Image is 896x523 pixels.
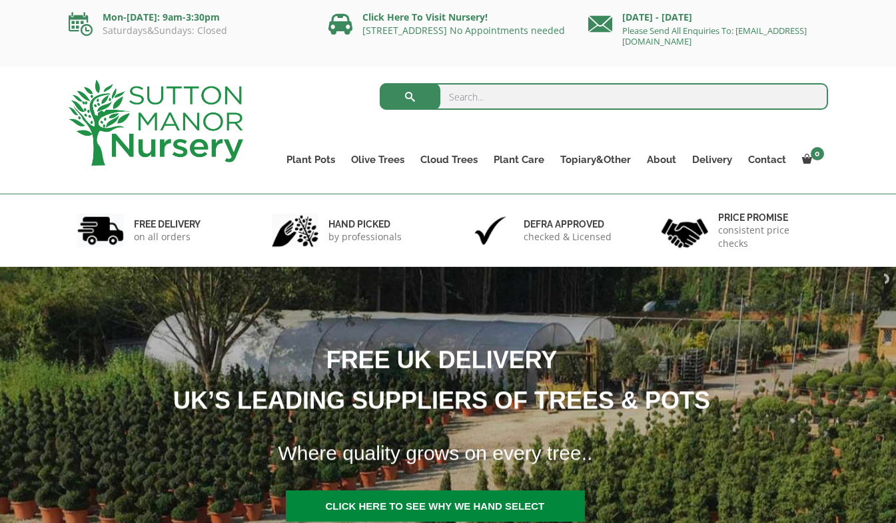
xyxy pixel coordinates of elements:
img: 2.jpg [272,214,318,248]
span: 0 [811,147,824,160]
a: Please Send All Enquiries To: [EMAIL_ADDRESS][DOMAIN_NAME] [622,25,807,47]
input: Search... [380,83,828,110]
a: Plant Care [486,150,552,169]
a: Olive Trees [343,150,412,169]
h6: hand picked [328,218,402,230]
a: Delivery [684,150,740,169]
p: Saturdays&Sundays: Closed [69,25,308,36]
img: 4.jpg [662,210,708,251]
p: on all orders [134,230,201,244]
h6: FREE DELIVERY [134,218,201,230]
a: 0 [794,150,828,169]
p: consistent price checks [718,224,819,250]
a: Plant Pots [278,150,343,169]
a: [STREET_ADDRESS] No Appointments needed [362,24,565,37]
a: Cloud Trees [412,150,486,169]
a: About [639,150,684,169]
a: Click Here To Visit Nursery! [362,11,488,23]
img: logo [69,80,243,166]
p: by professionals [328,230,402,244]
img: 1.jpg [77,214,124,248]
h6: Defra approved [524,218,612,230]
p: [DATE] - [DATE] [588,9,828,25]
h6: Price promise [718,212,819,224]
p: Mon-[DATE]: 9am-3:30pm [69,9,308,25]
a: Topiary&Other [552,150,639,169]
img: 3.jpg [467,214,514,248]
a: Contact [740,150,794,169]
p: checked & Licensed [524,230,612,244]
